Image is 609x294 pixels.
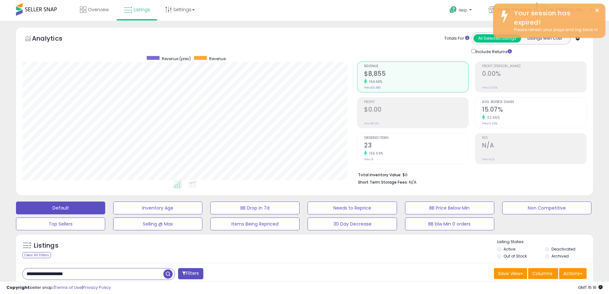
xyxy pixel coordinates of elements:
[521,34,568,43] button: Listings With Cost
[364,106,468,115] h2: $0.00
[482,157,495,161] small: Prev: N/A
[364,142,468,150] h2: 23
[509,27,600,33] div: Please refresh your page and log back in
[504,253,527,259] label: Out of Stock
[559,268,587,279] button: Actions
[367,79,383,84] small: 154.46%
[83,284,111,290] a: Privacy Policy
[364,86,381,90] small: Prev: $3,480
[497,239,593,245] p: Listing States:
[364,65,468,68] span: Revenue
[364,136,468,140] span: Ordered Items
[473,34,521,43] button: All Selected Listings
[364,70,468,79] h2: $8,855
[485,115,500,120] small: 32.66%
[16,218,105,230] button: Top Sellers
[528,268,558,279] button: Columns
[467,48,519,55] div: Include Returns
[444,36,469,42] div: Totals For
[482,122,497,125] small: Prev: 11.36%
[409,179,417,185] span: N/A
[210,202,300,214] button: BB Drop in 7d
[595,6,600,14] button: ×
[482,106,586,115] h2: 15.07%
[444,1,478,21] a: Help
[504,246,515,252] label: Active
[134,6,150,13] span: Listings
[34,241,59,250] h5: Listings
[367,151,383,156] small: 155.56%
[358,179,408,185] b: Short Term Storage Fees:
[358,172,402,178] b: Total Inventory Value:
[162,56,191,61] span: Revenue (prev)
[22,252,51,258] div: Clear All Filters
[551,253,569,259] label: Archived
[88,6,109,13] span: Overview
[578,284,603,290] span: 2025-08-11 15:16 GMT
[209,56,226,61] span: Revenue
[482,86,497,90] small: Prev: 0.00%
[482,65,586,68] span: Profit [PERSON_NAME]
[308,218,397,230] button: 30 Day Decrease
[16,202,105,214] button: Default
[449,6,457,14] i: Get Help
[364,157,373,161] small: Prev: 9
[551,246,575,252] label: Deactivated
[113,218,202,230] button: Selling @ Max
[502,202,591,214] button: Non Competitive
[358,171,582,178] li: $0
[459,7,467,13] span: Help
[482,70,586,79] h2: 0.00%
[364,100,468,104] span: Profit
[494,268,527,279] button: Save View
[308,202,397,214] button: Needs to Reprice
[113,202,202,214] button: Inventory Age
[364,122,379,125] small: Prev: $0.00
[532,270,552,277] span: Columns
[6,285,111,291] div: seller snap | |
[210,218,300,230] button: Items Being Repriced
[6,284,30,290] strong: Copyright
[32,34,75,44] h5: Analytics
[482,142,586,150] h2: N/A
[405,218,494,230] button: BB blw Min 0 orders
[405,202,494,214] button: BB Price Below Min
[178,268,203,279] button: Filters
[482,100,586,104] span: Avg. Buybox Share
[509,9,600,27] div: Your session has expired!
[482,136,586,140] span: ROI
[55,284,82,290] a: Terms of Use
